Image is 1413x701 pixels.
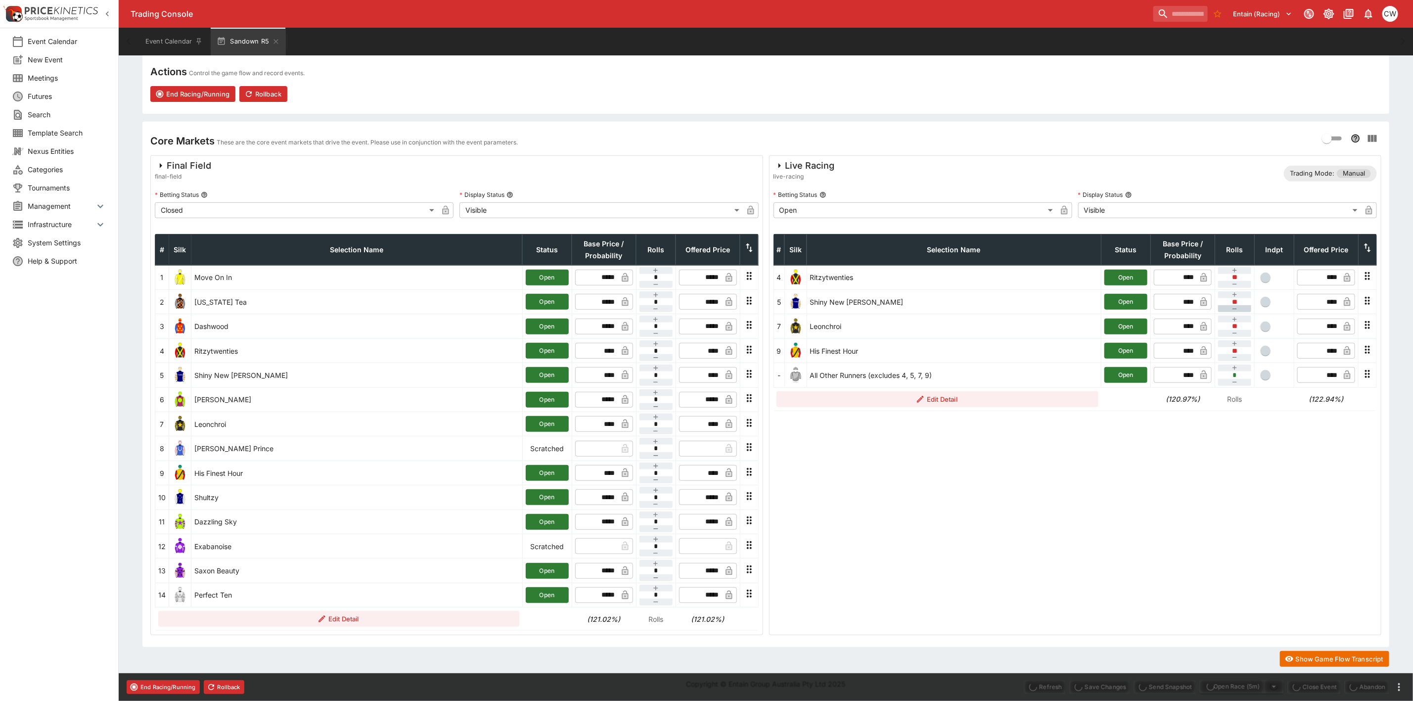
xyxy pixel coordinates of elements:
span: Infrastructure [28,219,94,230]
img: runner 9 [172,465,188,481]
th: Base Price / Probability [1151,234,1215,265]
button: Open [526,294,569,310]
div: Christopher Winter [1382,6,1398,22]
img: runner 11 [172,514,188,530]
h6: (121.02%) [679,614,737,624]
div: Open [774,202,1056,218]
td: 13 [155,559,169,583]
p: Scratched [526,541,569,552]
span: Mark an event as closed and abandoned. [1345,681,1389,691]
button: Connected to PK [1300,5,1318,23]
th: # [155,234,169,265]
td: 3 [155,314,169,338]
img: blank-silk.png [788,367,804,383]
td: Exabanoise [191,534,523,558]
button: Edit Detail [776,391,1098,407]
div: Closed [155,202,438,218]
img: Sportsbook Management [25,16,78,21]
button: Open [1104,270,1147,285]
button: Open [526,392,569,408]
img: runner 6 [172,392,188,408]
td: Shultzy [191,485,523,510]
button: Open [1104,294,1147,310]
td: Leonchroi [807,314,1101,338]
img: PriceKinetics Logo [3,4,23,24]
div: Live Racing [774,160,835,172]
th: Silk [169,234,191,265]
button: Open [1104,319,1147,334]
td: Dashwood [191,314,523,338]
th: Status [522,234,572,265]
button: Notifications [1360,5,1377,23]
div: Visible [1078,202,1361,218]
td: 12 [155,534,169,558]
p: Control the game flow and record events. [189,68,305,78]
span: Manual [1337,169,1371,179]
div: Trading Console [131,9,1149,19]
td: Saxon Beauty [191,559,523,583]
button: Open [526,489,569,505]
td: 5 [155,363,169,387]
p: Scratched [526,443,569,454]
img: runner 4 [788,270,804,285]
button: End Racing/Running [127,680,200,694]
td: 7 [774,314,784,338]
td: Perfect Ten [191,583,523,607]
button: Open [526,343,569,359]
th: Silk [784,234,807,265]
img: runner 12 [172,538,188,554]
td: 2 [155,290,169,314]
td: 14 [155,583,169,607]
th: # [774,234,784,265]
img: runner 7 [172,416,188,432]
p: Rolls [639,614,673,624]
span: New Event [28,54,106,65]
p: Display Status [1078,190,1123,199]
th: Offered Price [1294,234,1359,265]
td: Dazzling Sky [191,510,523,534]
th: Rolls [1215,234,1255,265]
button: End Racing/Running [150,86,235,102]
button: Open [1104,367,1147,383]
td: 10 [155,485,169,510]
span: Help & Support [28,256,106,266]
span: Futures [28,91,106,101]
h6: (122.94%) [1297,394,1356,404]
button: Betting Status [201,191,208,198]
h6: (121.02%) [575,614,633,624]
button: Rollback [204,680,244,694]
img: runner 4 [172,343,188,359]
td: 8 [155,436,169,461]
th: Status [1101,234,1151,265]
span: live-racing [774,172,835,182]
p: Trading Mode: [1290,169,1334,179]
td: 9 [155,461,169,485]
td: [PERSON_NAME] [191,387,523,412]
span: Template Search [28,128,106,138]
img: runner 3 [172,319,188,334]
span: Nexus Entities [28,146,106,156]
img: runner 2 [172,294,188,310]
img: PriceKinetics [25,7,98,14]
td: His Finest Hour [807,338,1101,363]
img: runner 1 [172,270,188,285]
div: Visible [459,202,742,218]
td: Shiny New [PERSON_NAME] [191,363,523,387]
button: Open [526,319,569,334]
th: Selection Name [191,234,523,265]
p: Betting Status [155,190,199,199]
button: Open [526,514,569,530]
h4: Core Markets [150,135,215,147]
button: Open [526,270,569,285]
div: split button [1200,680,1284,694]
td: [US_STATE] Tea [191,290,523,314]
button: Open [526,563,569,579]
button: Edit Detail [158,611,520,627]
span: Management [28,201,94,211]
p: Betting Status [774,190,818,199]
button: Toggle light/dark mode [1320,5,1338,23]
td: 9 [774,338,784,363]
td: 4 [155,338,169,363]
img: runner 13 [172,563,188,579]
span: Categories [28,164,106,175]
